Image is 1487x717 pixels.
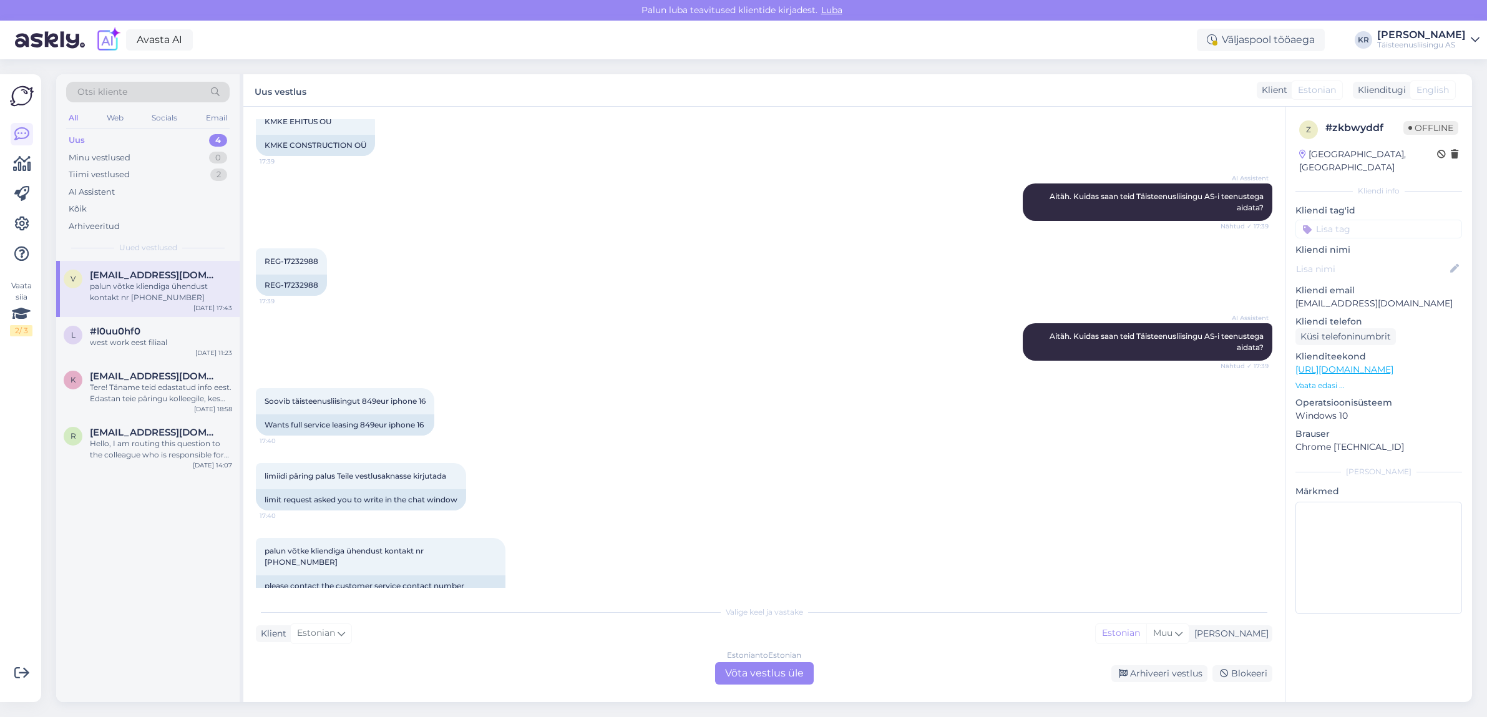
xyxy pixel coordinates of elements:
span: Soovib täisteenusliisingut 849eur iphone 16 [265,396,426,406]
div: AI Assistent [69,186,115,198]
span: v.nikolaitsuk@gmail.com [90,270,220,281]
span: 17:39 [260,157,306,166]
div: Uus [69,134,85,147]
div: Tiimi vestlused [69,168,130,181]
a: Avasta AI [126,29,193,51]
div: Email [203,110,230,126]
div: Arhiveeritud [69,220,120,233]
p: Windows 10 [1295,409,1462,422]
a: [PERSON_NAME]Täisteenusliisingu AS [1377,30,1480,50]
div: [PERSON_NAME] [1377,30,1466,40]
span: rimantasbru@gmail.com [90,427,220,438]
div: Klient [256,627,286,640]
span: Aitäh. Kuidas saan teid Täisteenusliisingu AS-i teenustega aidata? [1050,331,1265,352]
div: Wants full service leasing 849eur iphone 16 [256,414,434,436]
div: Hello, I am routing this question to the colleague who is responsible for this topic. The reply m... [90,438,232,461]
div: [PERSON_NAME] [1295,466,1462,477]
div: KR [1355,31,1372,49]
p: Klienditeekond [1295,350,1462,363]
span: Estonian [297,627,335,640]
div: Täisteenusliisingu AS [1377,40,1466,50]
span: KMKE EHITUS OÜ [265,117,331,126]
div: limit request asked you to write in the chat window [256,489,466,510]
div: Estonian [1096,624,1146,643]
div: # zkbwyddf [1325,120,1403,135]
img: Askly Logo [10,84,34,108]
div: Arhiveeri vestlus [1111,665,1207,682]
p: Kliendi telefon [1295,315,1462,328]
div: Võta vestlus üle [715,662,814,685]
span: r [71,431,76,441]
div: Kõik [69,203,87,215]
div: Minu vestlused [69,152,130,164]
div: Web [104,110,126,126]
div: west work eest filiaal [90,337,232,348]
span: l [71,330,76,339]
span: Nähtud ✓ 17:39 [1221,361,1269,371]
div: Estonian to Estonian [727,650,801,661]
span: Offline [1403,121,1458,135]
div: Vaata siia [10,280,32,336]
input: Lisa nimi [1296,262,1448,276]
span: Nähtud ✓ 17:39 [1221,222,1269,231]
span: palun võtke kliendiga ühendust kontakt nr [PHONE_NUMBER] [265,546,426,567]
div: Küsi telefoninumbrit [1295,328,1396,345]
div: [DATE] 14:07 [193,461,232,470]
span: v [71,274,76,283]
span: Aitäh. Kuidas saan teid Täisteenusliisingu AS-i teenustega aidata? [1050,192,1265,212]
img: explore-ai [95,27,121,53]
span: Otsi kliente [77,85,127,99]
span: limiidi päring palus Teile vestlusaknasse kirjutada [265,471,446,480]
span: AI Assistent [1222,313,1269,323]
div: palun võtke kliendiga ühendust kontakt nr [PHONE_NUMBER] [90,281,232,303]
label: Uus vestlus [255,82,306,99]
span: 17:40 [260,436,306,446]
span: REG-17232988 [265,256,318,266]
p: Kliendi tag'id [1295,204,1462,217]
span: AI Assistent [1222,173,1269,183]
div: All [66,110,80,126]
input: Lisa tag [1295,220,1462,238]
div: KMKE CONSTRUCTION OÜ [256,135,375,156]
div: Tere! Täname teid edastatud info eest. Edastan teie päringu kolleegile, kes vaatab selle [PERSON_... [90,382,232,404]
p: Chrome [TECHNICAL_ID] [1295,441,1462,454]
p: Brauser [1295,427,1462,441]
p: Kliendi nimi [1295,243,1462,256]
div: 2 / 3 [10,325,32,336]
div: [DATE] 18:58 [194,404,232,414]
p: [EMAIL_ADDRESS][DOMAIN_NAME] [1295,297,1462,310]
div: Klient [1257,84,1287,97]
div: [PERSON_NAME] [1189,627,1269,640]
div: Klienditugi [1353,84,1406,97]
span: #l0uu0hf0 [90,326,140,337]
span: Muu [1153,627,1173,638]
div: [DATE] 17:43 [193,303,232,313]
div: REG-17232988 [256,275,327,296]
span: k [71,375,76,384]
span: Estonian [1298,84,1336,97]
div: Kliendi info [1295,185,1462,197]
span: 17:40 [260,511,306,520]
div: please contact the customer service contact number [PHONE_NUMBER] [256,575,505,608]
div: Blokeeri [1212,665,1272,682]
div: 0 [209,152,227,164]
p: Vaata edasi ... [1295,380,1462,391]
div: [DATE] 11:23 [195,348,232,358]
div: [GEOGRAPHIC_DATA], [GEOGRAPHIC_DATA] [1299,148,1437,174]
span: kristiine@tele2.com [90,371,220,382]
div: Väljaspool tööaega [1197,29,1325,51]
div: 4 [209,134,227,147]
a: [URL][DOMAIN_NAME] [1295,364,1393,375]
span: Luba [817,4,846,16]
p: Märkmed [1295,485,1462,498]
div: 2 [210,168,227,181]
div: Valige keel ja vastake [256,607,1272,618]
span: English [1416,84,1449,97]
span: Uued vestlused [119,242,177,253]
div: Socials [149,110,180,126]
p: Kliendi email [1295,284,1462,297]
span: 17:39 [260,296,306,306]
span: z [1306,125,1311,134]
p: Operatsioonisüsteem [1295,396,1462,409]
